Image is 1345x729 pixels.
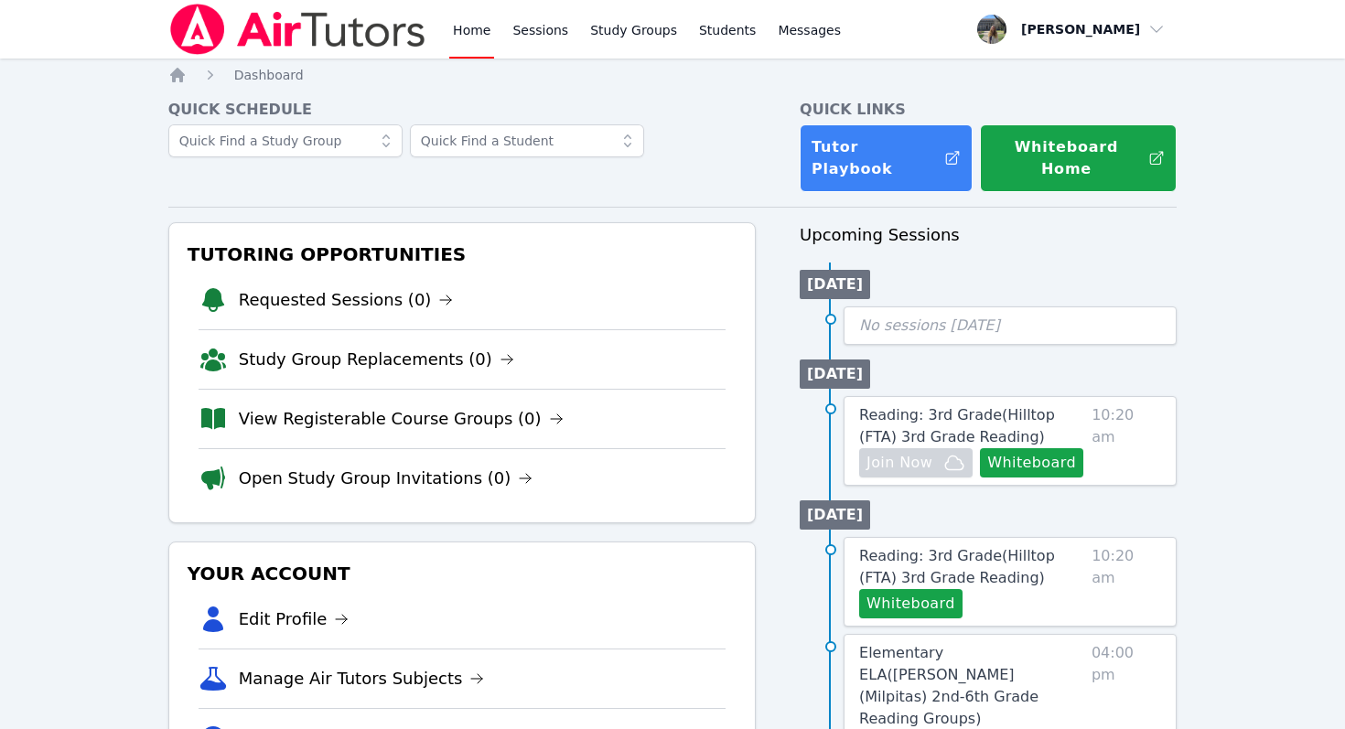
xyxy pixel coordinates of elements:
[859,316,1000,334] span: No sessions [DATE]
[239,347,514,372] a: Study Group Replacements (0)
[800,99,1177,121] h4: Quick Links
[239,406,564,432] a: View Registerable Course Groups (0)
[859,589,963,618] button: Whiteboard
[239,287,454,313] a: Requested Sessions (0)
[859,404,1084,448] a: Reading: 3rd Grade(Hilltop (FTA) 3rd Grade Reading)
[1092,404,1161,477] span: 10:20 am
[410,124,644,157] input: Quick Find a Student
[168,66,1178,84] nav: Breadcrumb
[168,99,756,121] h4: Quick Schedule
[866,452,932,474] span: Join Now
[239,666,485,691] a: Manage Air Tutors Subjects
[859,545,1084,589] a: Reading: 3rd Grade(Hilltop (FTA) 3rd Grade Reading)
[859,644,1038,727] span: Elementary ELA ( [PERSON_NAME] (Milpitas) 2nd-6th Grade Reading Groups )
[234,66,304,84] a: Dashboard
[168,124,403,157] input: Quick Find a Study Group
[168,4,427,55] img: Air Tutors
[778,21,841,39] span: Messages
[1092,545,1161,618] span: 10:20 am
[859,547,1055,586] span: Reading: 3rd Grade ( Hilltop (FTA) 3rd Grade Reading )
[800,124,973,192] a: Tutor Playbook
[800,270,870,299] li: [DATE]
[859,406,1055,445] span: Reading: 3rd Grade ( Hilltop (FTA) 3rd Grade Reading )
[184,557,740,590] h3: Your Account
[859,448,973,477] button: Join Now
[800,222,1177,248] h3: Upcoming Sessions
[234,68,304,82] span: Dashboard
[239,466,533,491] a: Open Study Group Invitations (0)
[800,500,870,530] li: [DATE]
[800,359,870,389] li: [DATE]
[184,238,740,271] h3: Tutoring Opportunities
[980,448,1083,477] button: Whiteboard
[980,124,1177,192] button: Whiteboard Home
[239,606,350,632] a: Edit Profile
